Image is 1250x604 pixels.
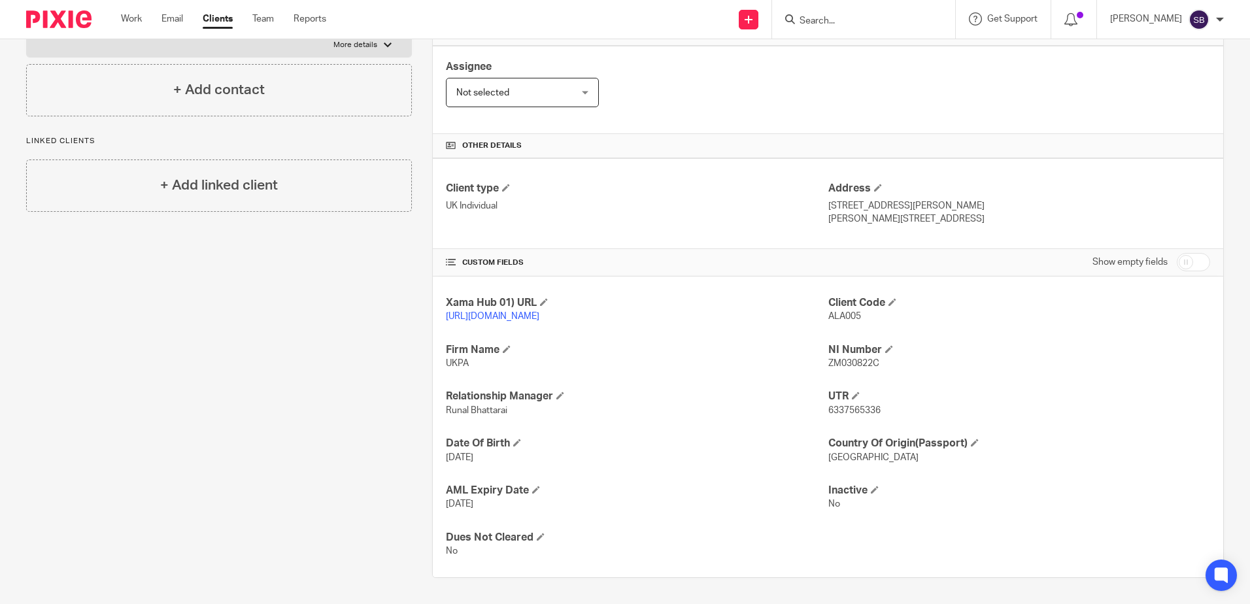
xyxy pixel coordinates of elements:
span: No [446,546,458,556]
p: [PERSON_NAME][STREET_ADDRESS] [828,212,1210,226]
h4: + Add contact [173,80,265,100]
label: Show empty fields [1092,256,1168,269]
p: UK Individual [446,199,828,212]
h4: + Add linked client [160,175,278,195]
h4: Client type [446,182,828,195]
span: UKPA [446,359,469,368]
h4: NI Number [828,343,1210,357]
h4: Address [828,182,1210,195]
input: Search [798,16,916,27]
h4: AML Expiry Date [446,484,828,497]
a: Clients [203,12,233,25]
span: Get Support [987,14,1038,24]
h4: Relationship Manager [446,390,828,403]
a: Reports [294,12,326,25]
span: Not selected [456,88,509,97]
span: ZM030822C [828,359,879,368]
h4: Date Of Birth [446,437,828,450]
img: svg%3E [1189,9,1209,30]
h4: CUSTOM FIELDS [446,258,828,268]
h4: Xama Hub 01) URL [446,296,828,310]
p: Linked clients [26,136,412,146]
h4: Client Code [828,296,1210,310]
h4: UTR [828,390,1210,403]
span: Runal Bhattarai [446,406,507,415]
h4: Dues Not Cleared [446,531,828,545]
span: Assignee [446,61,492,72]
a: Email [161,12,183,25]
h4: Inactive [828,484,1210,497]
span: 6337565336 [828,406,881,415]
p: [STREET_ADDRESS][PERSON_NAME] [828,199,1210,212]
a: Team [252,12,274,25]
span: ALA005 [828,312,861,321]
img: Pixie [26,10,92,28]
h4: Country Of Origin(Passport) [828,437,1210,450]
a: Work [121,12,142,25]
span: No [828,499,840,509]
span: [DATE] [446,499,473,509]
p: More details [333,40,377,50]
span: [DATE] [446,453,473,462]
span: [GEOGRAPHIC_DATA] [828,453,919,462]
p: [PERSON_NAME] [1110,12,1182,25]
a: [URL][DOMAIN_NAME] [446,312,539,321]
h4: Firm Name [446,343,828,357]
span: Other details [462,141,522,151]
